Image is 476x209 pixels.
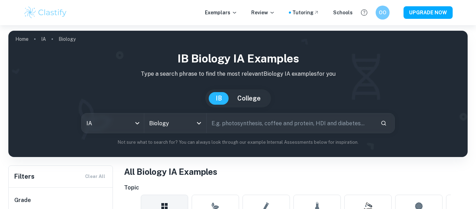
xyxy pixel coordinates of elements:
[14,70,462,78] p: Type a search phrase to find the most relevant Biology IA examples for you
[124,165,468,178] h1: All Biology IA Examples
[404,6,453,19] button: UPGRADE NOW
[292,9,319,16] a: Tutoring
[14,172,34,181] h6: Filters
[14,139,462,146] p: Not sure what to search for? You can always look through our example Internal Assessments below f...
[124,184,468,192] h6: Topic
[376,6,390,20] button: OO
[358,7,370,18] button: Help and Feedback
[8,31,468,157] img: profile cover
[230,92,268,105] button: College
[209,92,229,105] button: IB
[251,9,275,16] p: Review
[333,9,353,16] a: Schools
[205,9,237,16] p: Exemplars
[41,34,46,44] a: IA
[82,113,144,133] div: IA
[59,35,76,43] p: Biology
[378,117,390,129] button: Search
[14,196,108,204] h6: Grade
[207,113,375,133] input: E.g. photosynthesis, coffee and protein, HDI and diabetes...
[23,6,68,20] img: Clastify logo
[14,50,462,67] h1: IB Biology IA examples
[194,118,204,128] button: Open
[379,9,387,16] h6: OO
[15,34,29,44] a: Home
